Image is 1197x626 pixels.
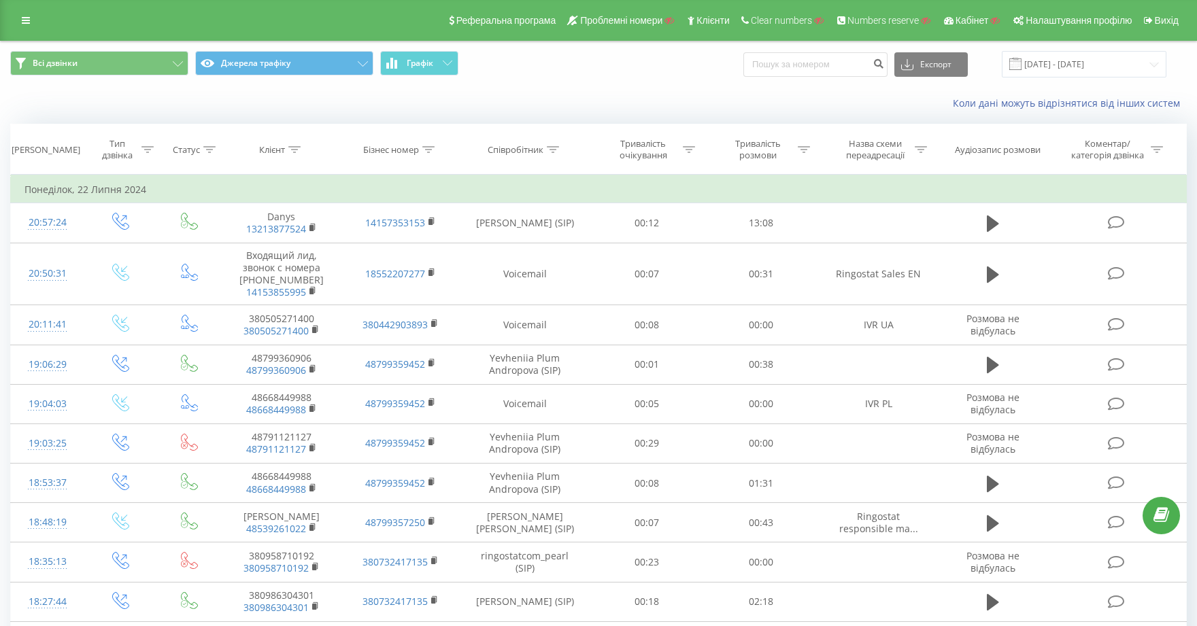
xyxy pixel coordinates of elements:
[696,15,730,26] span: Клієнти
[956,15,989,26] span: Кабінет
[704,542,819,582] td: 00:00
[380,51,458,75] button: Графік
[589,423,704,463] td: 00:29
[10,51,188,75] button: Всі дзвінки
[460,203,589,243] td: [PERSON_NAME] (SIP)
[460,582,589,621] td: [PERSON_NAME] (SIP)
[894,52,968,77] button: Експорт
[365,216,425,229] a: 14157353153
[966,430,1019,455] span: Розмова не відбулась
[456,15,556,26] span: Реферальна програма
[222,345,341,384] td: 48799360906
[173,144,200,156] div: Статус
[751,15,812,26] span: Clear numbers
[24,430,71,457] div: 19:03:25
[704,384,819,423] td: 00:00
[1068,138,1147,161] div: Коментар/категорія дзвінка
[589,203,704,243] td: 00:12
[407,58,433,68] span: Графік
[460,423,589,463] td: Yevheniia Plum Andropova (SIP)
[24,589,71,615] div: 18:27:44
[704,345,819,384] td: 00:38
[580,15,662,26] span: Проблемні номери
[222,464,341,503] td: 48668449988
[589,464,704,503] td: 00:08
[953,97,1187,109] a: Коли дані можуть відрізнятися вiд інших систем
[365,397,425,410] a: 48799359452
[589,243,704,305] td: 00:07
[363,144,419,156] div: Бізнес номер
[460,243,589,305] td: Voicemail
[839,138,911,161] div: Назва схеми переадресації
[966,312,1019,337] span: Розмова не відбулась
[607,138,679,161] div: Тривалість очікування
[819,384,939,423] td: IVR PL
[589,542,704,582] td: 00:23
[363,318,428,331] a: 380442903893
[460,542,589,582] td: ringostatcom_pearl (SIP)
[246,285,306,298] a: 14153855995
[24,260,71,287] div: 20:50:31
[955,144,1041,156] div: Аудіозапис розмови
[460,464,589,503] td: Yevheniia Plum Andropova (SIP)
[243,561,309,574] a: 380958710192
[246,403,306,416] a: 48668449988
[966,549,1019,574] span: Розмова не відбулась
[1026,15,1132,26] span: Налаштування профілю
[704,503,819,542] td: 00:43
[222,384,341,423] td: 48668449988
[847,15,919,26] span: Numbers reserve
[33,58,78,69] span: Всі дзвінки
[743,52,888,77] input: Пошук за номером
[365,516,425,529] a: 48799357250
[460,384,589,423] td: Voicemail
[365,267,425,280] a: 18552207277
[24,509,71,536] div: 18:48:19
[24,549,71,575] div: 18:35:13
[222,503,341,542] td: [PERSON_NAME]
[222,423,341,463] td: 48791121127
[589,582,704,621] td: 00:18
[24,209,71,236] div: 20:57:24
[1155,15,1179,26] span: Вихід
[589,305,704,345] td: 00:08
[966,391,1019,416] span: Розмова не відбулась
[222,582,341,621] td: 380986304301
[24,351,71,378] div: 19:06:29
[704,243,819,305] td: 00:31
[589,503,704,542] td: 00:07
[363,595,428,608] a: 380732417135
[246,222,306,235] a: 13213877524
[222,203,341,243] td: Danys
[722,138,794,161] div: Тривалість розмови
[704,464,819,503] td: 01:31
[460,305,589,345] td: Voicemail
[246,483,306,495] a: 48668449988
[12,144,80,156] div: [PERSON_NAME]
[259,144,285,156] div: Клієнт
[24,311,71,338] div: 20:11:41
[704,203,819,243] td: 13:08
[589,384,704,423] td: 00:05
[243,601,309,614] a: 380986304301
[96,138,138,161] div: Тип дзвінка
[704,305,819,345] td: 00:00
[246,522,306,535] a: 48539261022
[222,542,341,582] td: 380958710192
[365,476,425,489] a: 48799359452
[589,345,704,384] td: 00:01
[365,436,425,449] a: 48799359452
[704,582,819,621] td: 02:18
[24,470,71,496] div: 18:53:37
[460,503,589,542] td: [PERSON_NAME] [PERSON_NAME] (SIP)
[222,305,341,345] td: 380505271400
[704,423,819,463] td: 00:00
[365,358,425,370] a: 48799359452
[488,144,543,156] div: Співробітник
[460,345,589,384] td: Yevheniia Plum Andropova (SIP)
[24,391,71,417] div: 19:04:03
[819,305,939,345] td: IVR UA
[222,243,341,305] td: Входящий лид, звонок с номера [PHONE_NUMBER]
[246,442,306,455] a: 48791121127
[243,324,309,337] a: 380505271400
